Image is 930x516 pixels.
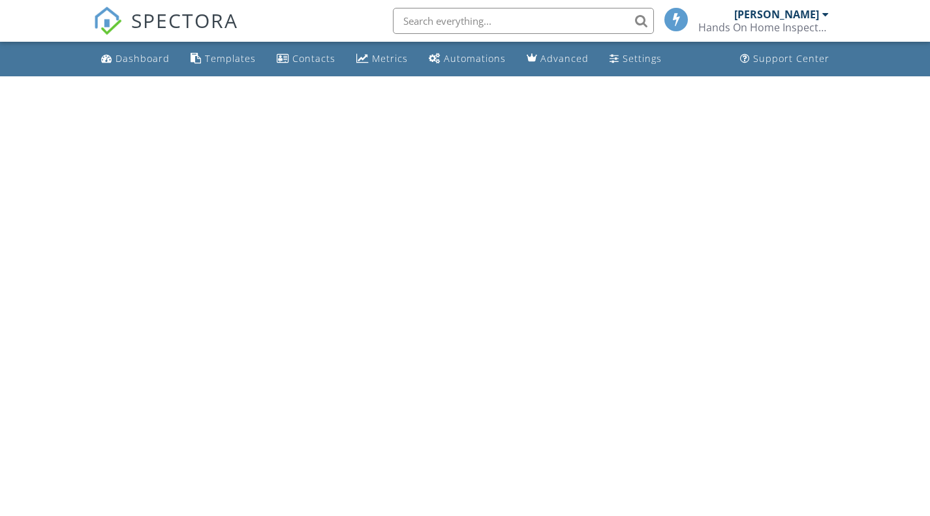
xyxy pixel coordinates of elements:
[698,21,829,34] div: Hands On Home Inspectors LLC
[271,47,341,71] a: Contacts
[444,52,506,65] div: Automations
[734,8,819,21] div: [PERSON_NAME]
[623,52,662,65] div: Settings
[93,7,122,35] img: The Best Home Inspection Software - Spectora
[372,52,408,65] div: Metrics
[604,47,667,71] a: Settings
[393,8,654,34] input: Search everything...
[131,7,238,34] span: SPECTORA
[93,18,238,45] a: SPECTORA
[96,47,175,71] a: Dashboard
[351,47,413,71] a: Metrics
[292,52,335,65] div: Contacts
[540,52,589,65] div: Advanced
[185,47,261,71] a: Templates
[753,52,829,65] div: Support Center
[205,52,256,65] div: Templates
[116,52,170,65] div: Dashboard
[735,47,835,71] a: Support Center
[521,47,594,71] a: Advanced
[424,47,511,71] a: Automations (Basic)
